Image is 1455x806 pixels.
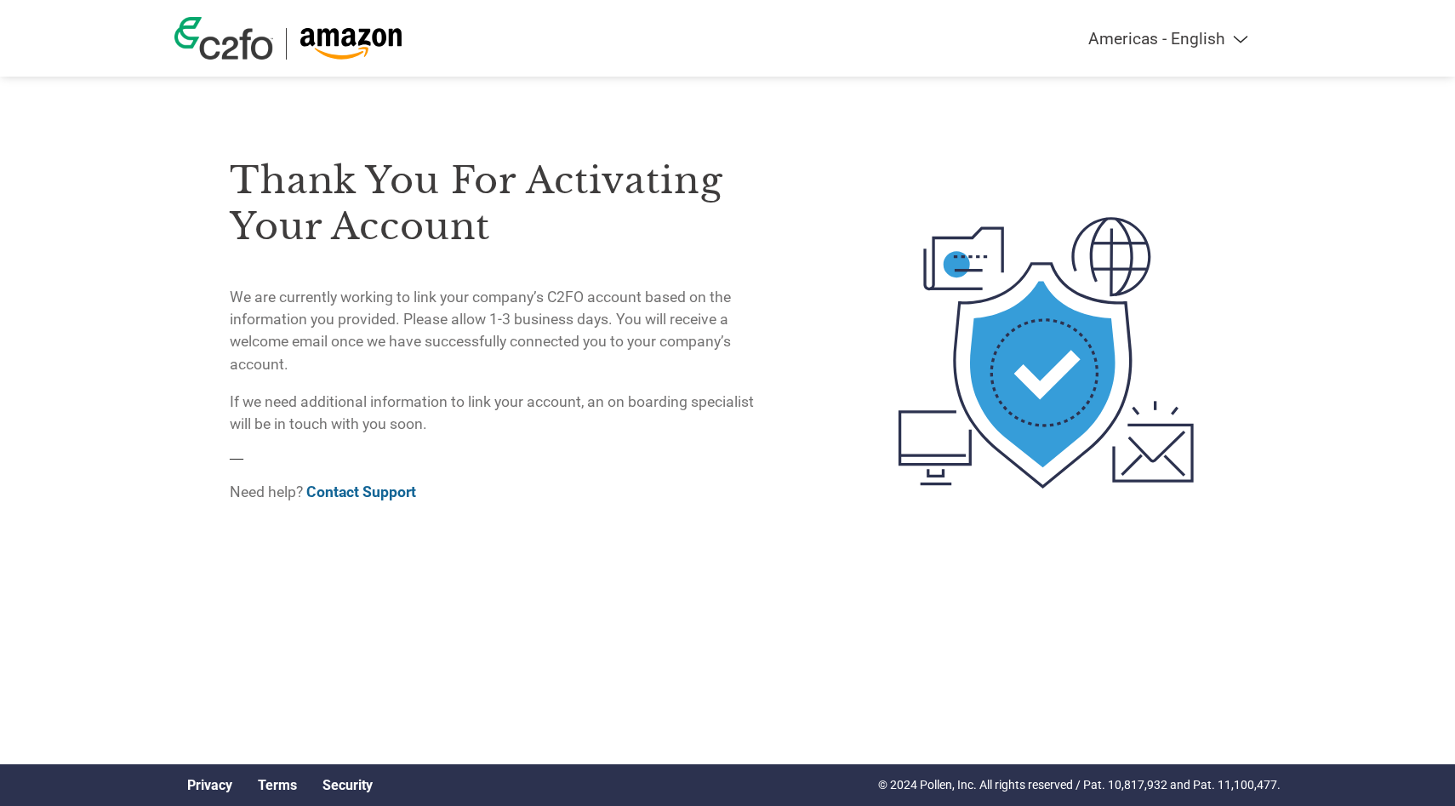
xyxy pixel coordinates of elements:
[230,481,767,503] p: Need help?
[187,777,232,793] a: Privacy
[230,121,767,518] div: —
[258,777,297,793] a: Terms
[230,286,767,376] p: We are currently working to link your company’s C2FO account based on the information you provide...
[306,483,416,500] a: Contact Support
[300,28,402,60] img: Amazon
[174,17,273,60] img: c2fo logo
[322,777,373,793] a: Security
[230,391,767,436] p: If we need additional information to link your account, an on boarding specialist will be in touc...
[878,776,1281,794] p: © 2024 Pollen, Inc. All rights reserved / Pat. 10,817,932 and Pat. 11,100,477.
[867,121,1225,585] img: activated
[230,157,767,249] h3: Thank you for activating your account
